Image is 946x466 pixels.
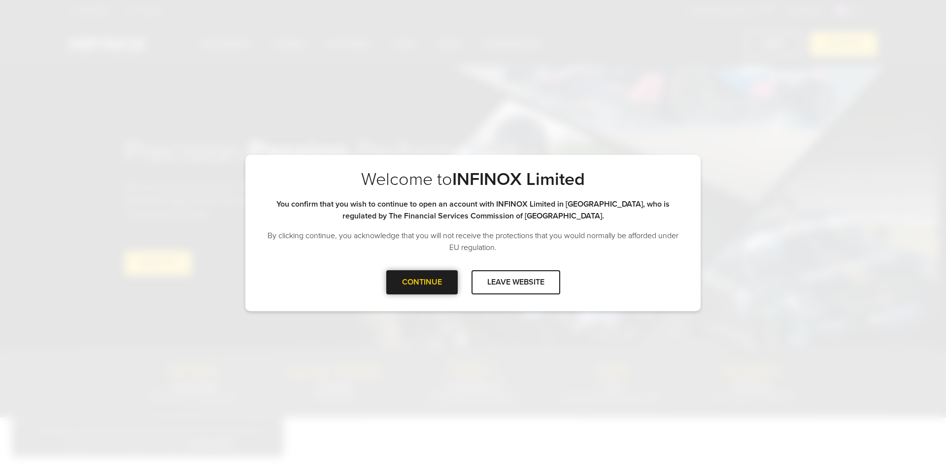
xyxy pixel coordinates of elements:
strong: You confirm that you wish to continue to open an account with INFINOX Limited in [GEOGRAPHIC_DATA... [276,199,670,221]
div: LEAVE WEBSITE [472,270,560,294]
div: CONTINUE [386,270,458,294]
p: By clicking continue, you acknowledge that you will not receive the protections that you would no... [265,230,681,253]
strong: INFINOX Limited [452,169,585,190]
p: Welcome to [265,169,681,190]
